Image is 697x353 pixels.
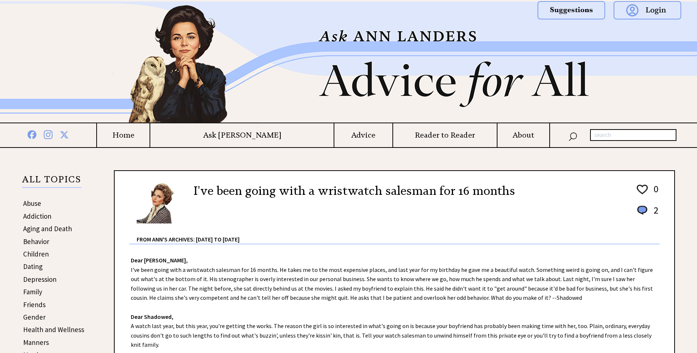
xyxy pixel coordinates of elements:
[568,131,577,141] img: search_nav.png
[650,183,659,203] td: 0
[137,224,660,244] div: From Ann's Archives: [DATE] to [DATE]
[60,129,69,139] img: x%20blue.png
[23,250,49,258] a: Children
[23,287,42,296] a: Family
[23,212,51,221] a: Addiction
[84,1,613,123] img: header2b_v1.png
[44,129,53,139] img: instagram%20blue.png
[22,175,81,188] p: ALL TOPICS
[131,313,173,320] strong: Dear Shadowed,
[590,129,676,141] input: search
[150,131,334,140] a: Ask [PERSON_NAME]
[97,131,150,140] a: Home
[23,262,43,271] a: Dating
[497,131,549,140] a: About
[23,275,57,284] a: Depression
[393,131,497,140] a: Reader to Reader
[131,256,188,264] strong: Dear [PERSON_NAME],
[650,204,659,223] td: 2
[23,325,84,334] a: Health and Wellness
[194,182,515,200] h2: I've been going with a wristwatch salesman for 16 months
[23,313,46,321] a: Gender
[614,1,681,19] img: login.png
[23,199,41,208] a: Abuse
[137,182,183,223] img: Ann6%20v2%20small.png
[28,129,36,139] img: facebook%20blue.png
[23,338,49,347] a: Manners
[538,1,605,19] img: suggestions.png
[636,204,649,216] img: message_round%201.png
[636,183,649,196] img: heart_outline%201.png
[613,1,617,123] img: right_new2.png
[23,224,72,233] a: Aging and Death
[23,237,49,246] a: Behavior
[334,131,392,140] a: Advice
[23,300,46,309] a: Friends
